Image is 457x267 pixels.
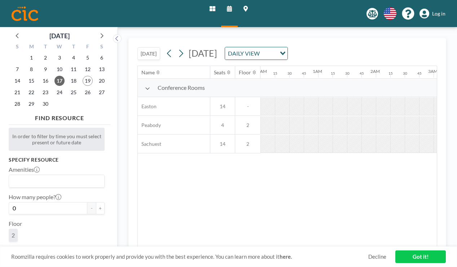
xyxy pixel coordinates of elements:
div: S [95,43,109,52]
span: Monday, September 22, 2025 [26,87,36,97]
span: Tuesday, September 30, 2025 [40,99,50,109]
span: Friday, September 5, 2025 [83,53,93,63]
span: Wednesday, September 3, 2025 [54,53,65,63]
span: Saturday, September 27, 2025 [97,87,107,97]
div: [DATE] [49,31,70,41]
input: Search for option [10,176,100,186]
div: M [25,43,39,52]
div: Floor [239,69,251,76]
span: Monday, September 8, 2025 [26,64,36,74]
div: 45 [302,71,306,76]
span: Sunday, September 7, 2025 [12,64,22,74]
span: 2 [235,141,260,147]
span: Friday, September 26, 2025 [83,87,93,97]
div: 45 [417,71,422,76]
div: 30 [403,71,407,76]
span: 2 [12,232,15,239]
span: Saturday, September 20, 2025 [97,76,107,86]
span: Sachuest [138,141,161,147]
h3: Specify resource [9,157,105,163]
div: 12AM [255,69,267,74]
div: F [80,43,95,52]
span: Wednesday, September 17, 2025 [54,76,65,86]
div: 2AM [370,69,380,74]
span: Tuesday, September 9, 2025 [40,64,50,74]
span: Sunday, September 21, 2025 [12,87,22,97]
span: [DATE] [189,48,217,58]
span: Tuesday, September 2, 2025 [40,53,50,63]
div: In order to filter by time you must select present or future date [9,128,105,151]
span: Thursday, September 4, 2025 [69,53,79,63]
div: 30 [345,71,350,76]
span: Tuesday, September 23, 2025 [40,87,50,97]
span: 14 [210,141,235,147]
div: 15 [273,71,277,76]
a: Log in [419,9,445,19]
a: Got it! [395,250,446,263]
span: Peabody [138,122,161,128]
div: 30 [287,71,292,76]
span: 4 [210,122,235,128]
span: - [235,103,260,110]
div: Name [141,69,155,76]
div: T [39,43,53,52]
span: Log in [432,10,445,17]
span: Wednesday, September 10, 2025 [54,64,65,74]
label: How many people? [9,193,61,201]
div: 45 [360,71,364,76]
span: Sunday, September 28, 2025 [12,99,22,109]
span: Monday, September 29, 2025 [26,99,36,109]
a: here. [280,253,292,260]
span: 14 [210,103,235,110]
span: Saturday, September 13, 2025 [97,64,107,74]
label: Floor [9,220,22,227]
span: Friday, September 12, 2025 [83,64,93,74]
span: Easton [138,103,157,110]
span: Monday, September 15, 2025 [26,76,36,86]
button: - [87,202,96,214]
input: Search for option [262,49,276,58]
div: Search for option [9,175,104,187]
div: 3AM [428,69,438,74]
div: S [10,43,25,52]
span: Monday, September 1, 2025 [26,53,36,63]
a: Decline [368,253,386,260]
label: Amenities [9,166,40,173]
span: Saturday, September 6, 2025 [97,53,107,63]
div: 15 [388,71,393,76]
span: Friday, September 19, 2025 [83,76,93,86]
span: Thursday, September 11, 2025 [69,64,79,74]
span: Tuesday, September 16, 2025 [40,76,50,86]
span: Wednesday, September 24, 2025 [54,87,65,97]
span: Roomzilla requires cookies to work properly and provide you with the best experience. You can lea... [11,253,368,260]
div: Search for option [225,47,287,60]
span: Thursday, September 25, 2025 [69,87,79,97]
div: W [53,43,67,52]
span: Conference Rooms [158,84,205,91]
div: 15 [331,71,335,76]
button: [DATE] [137,47,160,60]
div: 1AM [313,69,322,74]
button: + [96,202,105,214]
div: Seats [214,69,225,76]
span: 2 [235,122,260,128]
span: DAILY VIEW [227,49,261,58]
span: Sunday, September 14, 2025 [12,76,22,86]
span: Thursday, September 18, 2025 [69,76,79,86]
img: organization-logo [12,6,38,21]
h4: FIND RESOURCE [9,111,110,122]
div: T [66,43,80,52]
